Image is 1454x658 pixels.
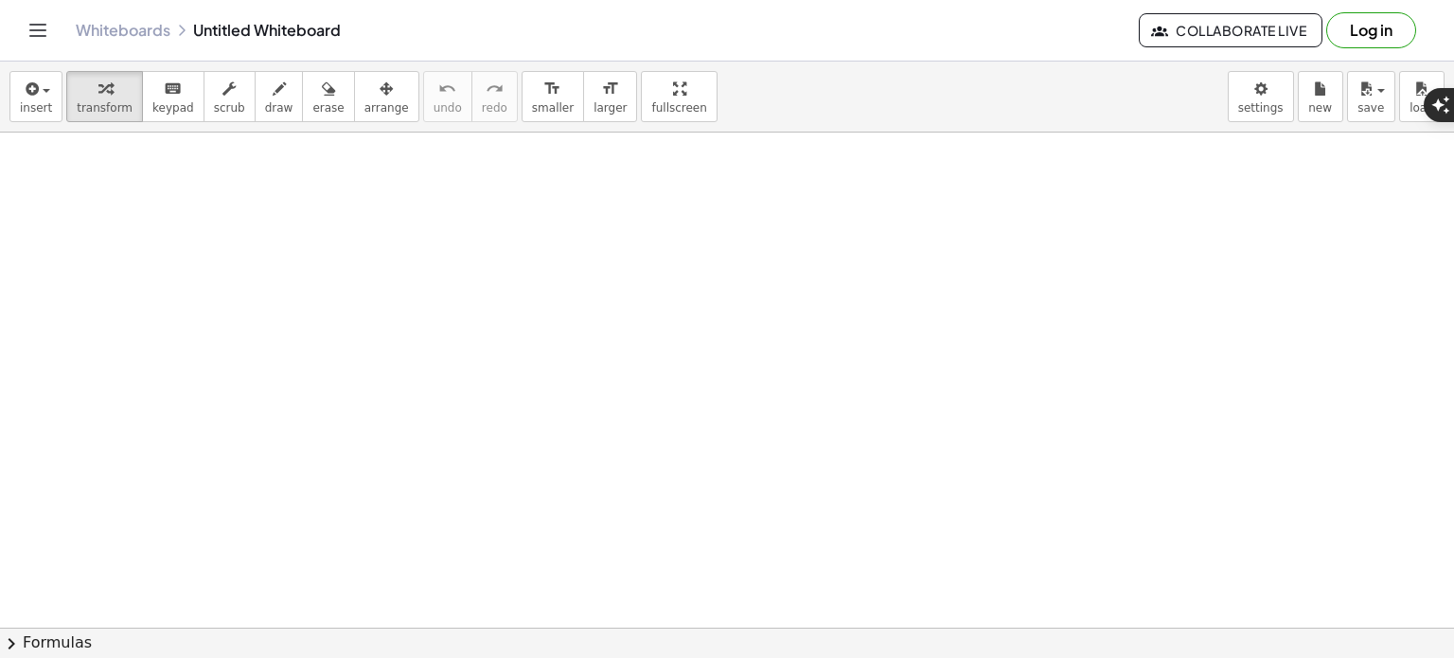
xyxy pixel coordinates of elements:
button: Toggle navigation [23,15,53,45]
button: redoredo [471,71,518,122]
button: arrange [354,71,419,122]
a: Whiteboards [76,21,170,40]
span: larger [594,101,627,115]
button: scrub [204,71,256,122]
i: format_size [543,78,561,100]
button: draw [255,71,304,122]
span: smaller [532,101,574,115]
span: keypad [152,101,194,115]
span: scrub [214,101,245,115]
span: settings [1238,101,1284,115]
button: settings [1228,71,1294,122]
i: keyboard [164,78,182,100]
span: fullscreen [651,101,706,115]
span: draw [265,101,293,115]
button: insert [9,71,62,122]
button: new [1298,71,1343,122]
button: undoundo [423,71,472,122]
button: transform [66,71,143,122]
span: transform [77,101,133,115]
span: erase [312,101,344,115]
button: Log in [1326,12,1416,48]
span: Collaborate Live [1155,22,1306,39]
button: keyboardkeypad [142,71,204,122]
button: format_sizesmaller [522,71,584,122]
i: redo [486,78,504,100]
button: save [1347,71,1395,122]
span: redo [482,101,507,115]
span: arrange [364,101,409,115]
button: load [1399,71,1445,122]
i: undo [438,78,456,100]
span: insert [20,101,52,115]
button: format_sizelarger [583,71,637,122]
span: undo [434,101,462,115]
button: fullscreen [641,71,717,122]
span: save [1357,101,1384,115]
button: erase [302,71,354,122]
span: new [1308,101,1332,115]
button: Collaborate Live [1139,13,1322,47]
i: format_size [601,78,619,100]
